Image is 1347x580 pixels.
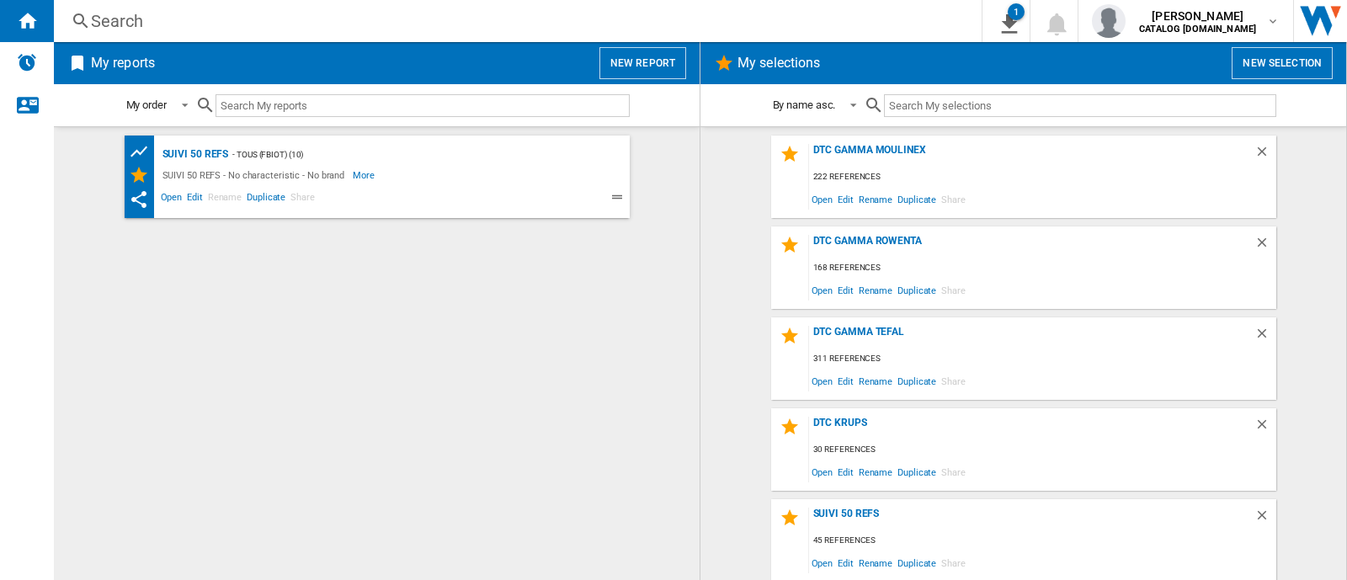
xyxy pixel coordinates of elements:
[809,326,1254,349] div: DTC GAMMA TEFAL
[129,165,158,185] div: My Selections
[856,460,895,483] span: Rename
[809,508,1254,530] div: SUIVI 50 REFS
[835,551,856,574] span: Edit
[809,258,1276,279] div: 168 references
[895,370,939,392] span: Duplicate
[353,165,377,185] span: More
[809,460,836,483] span: Open
[129,141,158,162] div: Product prices grid
[884,94,1275,117] input: Search My selections
[216,94,630,117] input: Search My reports
[809,439,1276,460] div: 30 references
[856,551,895,574] span: Rename
[1254,144,1276,167] div: Delete
[1092,4,1126,38] img: profile.jpg
[184,189,205,210] span: Edit
[17,52,37,72] img: alerts-logo.svg
[809,551,836,574] span: Open
[895,460,939,483] span: Duplicate
[835,188,856,210] span: Edit
[244,189,288,210] span: Duplicate
[835,279,856,301] span: Edit
[158,189,185,210] span: Open
[939,188,968,210] span: Share
[129,189,149,210] ng-md-icon: This report has been shared with you
[1254,235,1276,258] div: Delete
[809,417,1254,439] div: DTC KRUPS
[856,188,895,210] span: Rename
[88,47,158,79] h2: My reports
[856,370,895,392] span: Rename
[734,47,823,79] h2: My selections
[1008,3,1025,20] div: 1
[939,460,968,483] span: Share
[809,370,836,392] span: Open
[126,98,167,111] div: My order
[809,349,1276,370] div: 311 references
[895,279,939,301] span: Duplicate
[158,144,229,165] div: SUIVI 50 REFS
[939,370,968,392] span: Share
[1139,24,1256,35] b: CATALOG [DOMAIN_NAME]
[809,530,1276,551] div: 45 references
[599,47,686,79] button: New report
[895,551,939,574] span: Duplicate
[1254,326,1276,349] div: Delete
[939,279,968,301] span: Share
[809,144,1254,167] div: DTC GAMMA MOULINEX
[809,167,1276,188] div: 222 references
[809,235,1254,258] div: DTC Gamma Rowenta
[1254,508,1276,530] div: Delete
[835,370,856,392] span: Edit
[1254,417,1276,439] div: Delete
[158,165,354,185] div: SUIVI 50 REFS - No characteristic - No brand
[809,188,836,210] span: Open
[91,9,938,33] div: Search
[773,98,836,111] div: By name asc.
[1232,47,1333,79] button: New selection
[856,279,895,301] span: Rename
[1139,8,1256,24] span: [PERSON_NAME]
[205,189,244,210] span: Rename
[288,189,317,210] span: Share
[835,460,856,483] span: Edit
[939,551,968,574] span: Share
[895,188,939,210] span: Duplicate
[228,144,595,165] div: - TOUS (fbiot) (10)
[809,279,836,301] span: Open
